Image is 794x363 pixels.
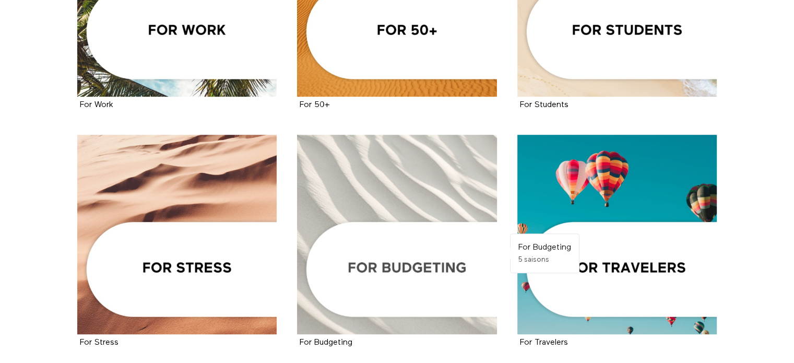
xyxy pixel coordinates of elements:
[77,135,277,335] a: For Stress
[520,101,568,109] a: For Students
[518,243,571,252] strong: For Budgeting
[297,135,497,335] a: For Budgeting
[300,101,330,109] a: For 50+
[520,338,568,347] strong: For Travelers
[300,338,352,346] a: For Budgeting
[518,256,549,263] span: 5 saisons
[300,338,352,347] strong: For Budgeting
[80,338,118,347] strong: For Stress
[517,135,717,335] a: For Travelers
[520,338,568,346] a: For Travelers
[80,338,118,346] a: For Stress
[80,101,113,109] a: For Work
